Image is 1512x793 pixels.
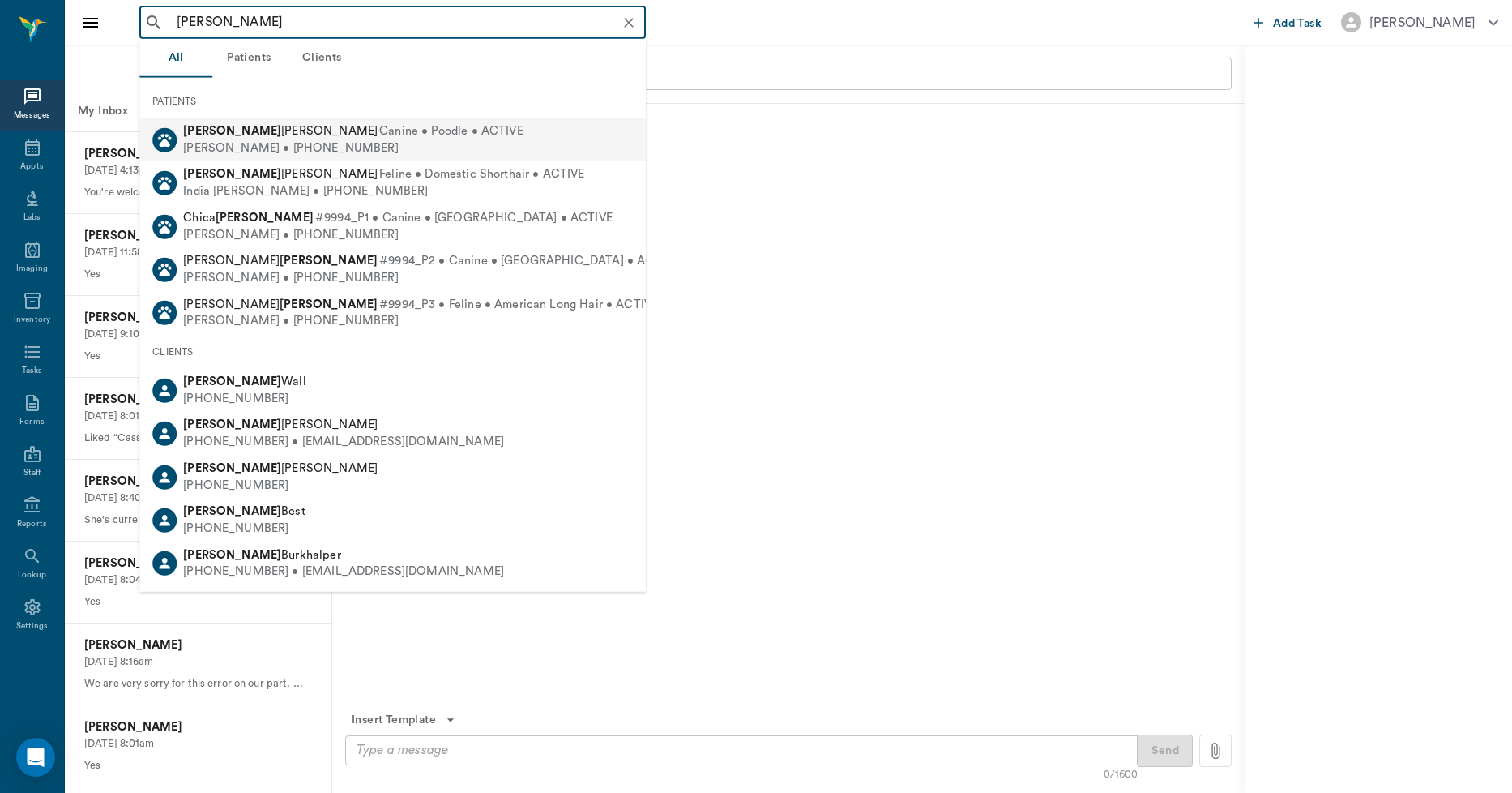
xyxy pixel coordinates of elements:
[17,518,47,530] div: Reports
[22,365,42,377] div: Tasks
[212,39,285,78] button: Patients
[183,391,306,408] div: [PHONE_NUMBER]
[16,620,49,632] div: Settings
[374,62,1224,85] input: Enter a client’s name or phone number
[216,212,314,224] b: [PERSON_NAME]
[84,309,312,327] p: [PERSON_NAME]
[183,548,281,560] b: [PERSON_NAME]
[183,548,340,560] span: Burkhalper
[84,676,312,692] p: We are very sorry for this error on our part. We will get this taken care of.Thank you, Cass Coun...
[183,462,378,474] span: [PERSON_NAME]
[183,477,378,494] div: [PHONE_NUMBER]
[1104,767,1138,782] div: 0/1600
[139,84,646,118] div: PATIENTS
[84,245,312,260] p: [DATE] 11:58am
[84,409,312,424] p: [DATE] 8:01am
[170,11,641,34] input: Search
[23,467,41,479] div: Staff
[65,92,331,131] div: Message tabs
[65,92,141,131] button: My Inbox
[183,564,504,581] div: [PHONE_NUMBER] • [EMAIL_ADDRESS][DOMAIN_NAME]
[84,349,312,364] p: Yes
[84,145,312,163] p: [PERSON_NAME]
[84,718,312,736] p: [PERSON_NAME]
[183,418,378,431] span: [PERSON_NAME]
[23,212,41,224] div: Labs
[16,263,48,275] div: Imaging
[379,166,584,183] span: Feline • Domestic Shorthair • ACTIVE
[183,521,305,538] div: [PHONE_NUMBER]
[183,270,679,287] div: [PERSON_NAME] • [PHONE_NUMBER]
[183,168,281,180] b: [PERSON_NAME]
[183,125,281,137] b: [PERSON_NAME]
[280,255,378,267] b: [PERSON_NAME]
[19,416,44,428] div: Forms
[183,212,314,224] span: Chica
[183,298,378,310] span: [PERSON_NAME]
[84,491,312,506] p: [DATE] 8:40am
[14,314,50,326] div: Inventory
[84,555,312,572] p: [PERSON_NAME]
[183,139,523,156] div: [PERSON_NAME] • [PHONE_NUMBER]
[1328,7,1511,37] button: [PERSON_NAME]
[75,6,107,39] button: Close drawer
[183,125,378,137] span: [PERSON_NAME]
[1369,13,1476,32] div: [PERSON_NAME]
[280,298,378,310] b: [PERSON_NAME]
[139,39,212,78] button: All
[183,375,281,388] b: [PERSON_NAME]
[84,327,312,342] p: [DATE] 9:10am
[84,473,312,491] p: [PERSON_NAME]
[84,637,312,654] p: [PERSON_NAME]
[183,462,281,474] b: [PERSON_NAME]
[14,109,51,122] div: Messages
[139,335,646,369] div: CLIENTS
[84,227,312,245] p: [PERSON_NAME]
[379,123,523,140] span: Canine • Poodle • ACTIVE
[315,210,613,227] span: #9994_P1 • Canine • [GEOGRAPHIC_DATA] • ACTIVE
[183,434,504,451] div: [PHONE_NUMBER] • [EMAIL_ADDRESS][DOMAIN_NAME]
[183,375,306,388] span: Wall
[183,226,613,243] div: [PERSON_NAME] • [PHONE_NUMBER]
[84,267,312,282] p: Yes
[379,253,679,270] span: #9994_P2 • Canine • [GEOGRAPHIC_DATA] • ACTIVE
[84,758,312,774] p: Yes
[20,161,43,173] div: Appts
[285,39,358,78] button: Clients
[183,183,584,200] div: India [PERSON_NAME] • [PHONE_NUMBER]
[84,572,312,588] p: [DATE] 8:04am
[84,736,312,752] p: [DATE] 8:01am
[84,594,312,610] p: Yes
[84,512,312,528] p: She's current. I moved her to [GEOGRAPHIC_DATA]. Thanks
[183,168,378,180] span: [PERSON_NAME]
[84,431,312,446] p: Liked “Cass County Vet Clinic: Hi, [GEOGRAPHIC_DATA] BRICK BOY is due for the following treatment...
[16,738,55,777] div: Open Intercom Messenger
[345,705,462,735] button: Insert Template
[1247,7,1328,37] button: Add Task
[84,163,312,178] p: [DATE] 4:13pm
[183,255,378,267] span: [PERSON_NAME]
[18,569,46,581] div: Lookup
[183,505,281,517] b: [PERSON_NAME]
[84,654,312,670] p: [DATE] 8:16am
[84,391,312,409] p: [PERSON_NAME]
[183,313,658,330] div: [PERSON_NAME] • [PHONE_NUMBER]
[84,185,312,200] p: You're welcome!
[379,296,658,313] span: #9994_P3 • Feline • American Long Hair • ACTIVE
[183,505,305,517] span: Best
[183,418,281,431] b: [PERSON_NAME]
[617,11,640,34] button: Clear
